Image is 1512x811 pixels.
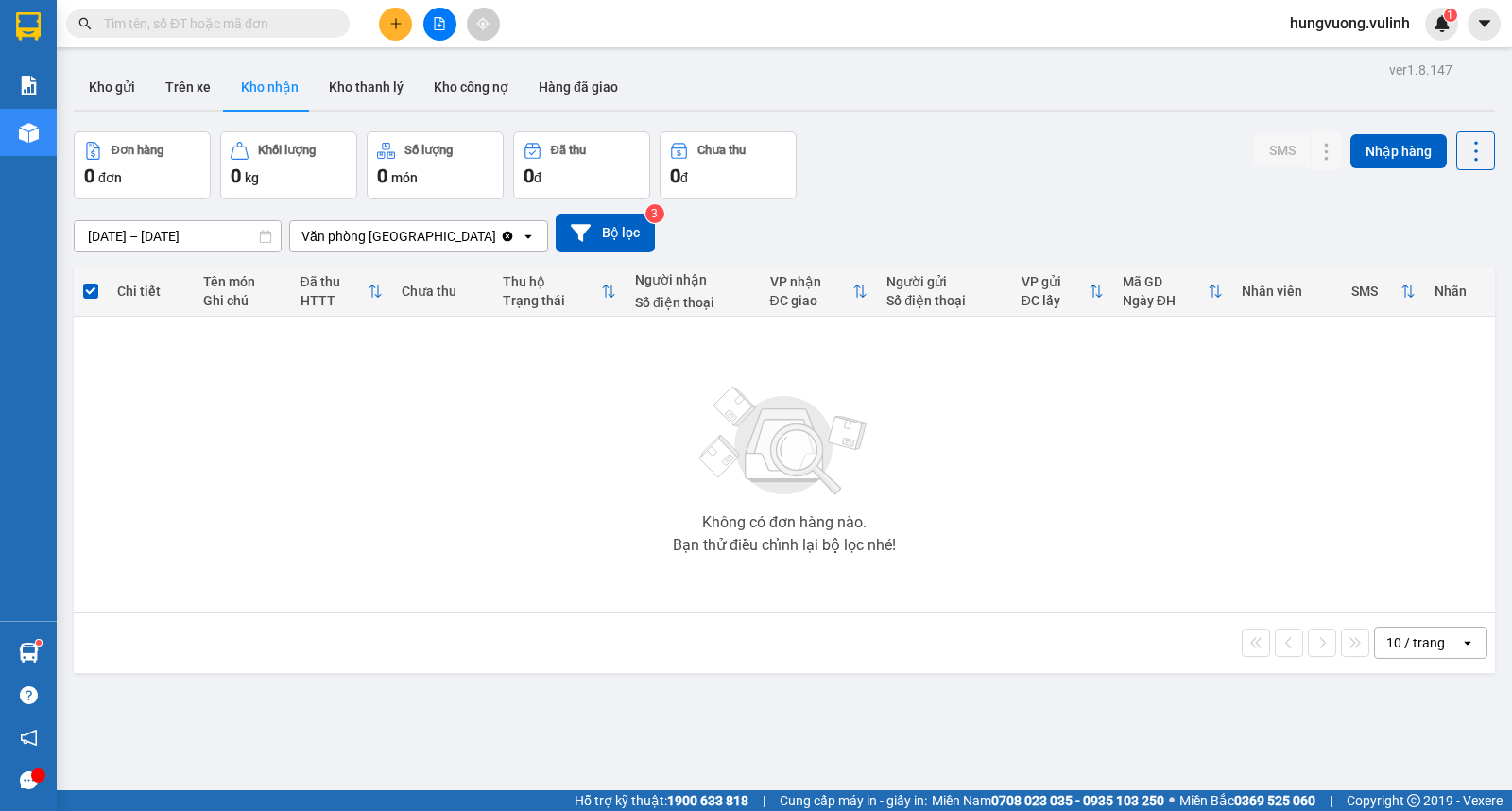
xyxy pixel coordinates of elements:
[670,164,680,187] span: 0
[467,8,500,41] button: aim
[763,790,765,811] span: |
[1123,274,1209,289] div: Mã GD
[503,274,601,289] div: Thu hộ
[886,274,1003,289] div: Người gửi
[1389,60,1452,80] div: ver 1.8.147
[932,790,1164,811] span: Miền Nam
[301,227,496,246] div: Văn phòng [GEOGRAPHIC_DATA]
[258,144,316,157] div: Khối lượng
[1254,133,1311,167] button: SMS
[667,793,748,808] strong: 1900 633 818
[991,793,1164,808] strong: 0708 023 035 - 0935 103 250
[476,17,490,30] span: aim
[503,293,601,308] div: Trạng thái
[524,164,534,187] span: 0
[1351,284,1400,299] div: SMS
[680,170,688,185] span: đ
[402,284,484,299] div: Chưa thu
[524,64,633,110] button: Hàng đã giao
[493,267,626,317] th: Toggle SortBy
[1435,284,1486,299] div: Nhãn
[770,293,853,308] div: ĐC giao
[575,790,748,811] span: Hỗ trợ kỹ thuật:
[112,144,163,157] div: Đơn hàng
[1275,11,1425,35] span: hungvuong.vulinh
[377,164,387,187] span: 0
[220,131,357,199] button: Khối lượng0kg
[150,64,226,110] button: Trên xe
[1444,9,1457,22] sup: 1
[1123,293,1209,308] div: Ngày ĐH
[551,144,586,157] div: Đã thu
[1242,284,1332,299] div: Nhân viên
[660,131,797,199] button: Chưa thu0đ
[423,8,456,41] button: file-add
[20,686,38,704] span: question-circle
[690,375,879,508] img: svg+xml;base64,PHN2ZyBjbGFzcz0ibGlzdC1wbHVnX19zdmciIHhtbG5zPSJodHRwOi8vd3d3LnczLm9yZy8yMDAwL3N2Zy...
[1460,635,1475,650] svg: open
[556,214,655,252] button: Bộ lọc
[301,293,368,308] div: HTTT
[391,170,418,185] span: món
[1468,8,1501,41] button: caret-down
[74,131,211,199] button: Đơn hàng0đơn
[98,170,122,185] span: đơn
[379,8,412,41] button: plus
[245,170,259,185] span: kg
[291,267,392,317] th: Toggle SortBy
[635,295,751,310] div: Số điện thoại
[1179,790,1315,811] span: Miền Bắc
[203,274,282,289] div: Tên món
[75,221,281,251] input: Select a date range.
[78,17,92,30] span: search
[84,164,94,187] span: 0
[104,13,327,34] input: Tìm tên, số ĐT hoặc mã đơn
[433,17,446,30] span: file-add
[1330,790,1332,811] span: |
[1350,134,1447,168] button: Nhập hàng
[19,643,39,663] img: warehouse-icon
[886,293,1003,308] div: Số điện thoại
[498,227,500,246] input: Selected Văn phòng Kiên Giang.
[1113,267,1233,317] th: Toggle SortBy
[770,274,853,289] div: VP nhận
[702,515,867,530] div: Không có đơn hàng nào.
[673,538,896,553] div: Bạn thử điều chỉnh lại bộ lọc nhé!
[20,729,38,747] span: notification
[36,640,42,646] sup: 1
[16,12,41,41] img: logo-vxr
[1386,633,1445,652] div: 10 / trang
[19,76,39,95] img: solution-icon
[761,267,878,317] th: Toggle SortBy
[697,144,746,157] div: Chưa thu
[645,204,664,223] sup: 3
[1234,793,1315,808] strong: 0369 525 060
[20,771,38,789] span: message
[314,64,419,110] button: Kho thanh lý
[404,144,453,157] div: Số lượng
[389,17,403,30] span: plus
[1342,267,1425,317] th: Toggle SortBy
[521,229,536,244] svg: open
[367,131,504,199] button: Số lượng0món
[1407,794,1420,807] span: copyright
[500,229,515,244] svg: Clear value
[1022,293,1089,308] div: ĐC lấy
[1434,15,1451,32] img: icon-new-feature
[1012,267,1113,317] th: Toggle SortBy
[1169,797,1175,804] span: ⚪️
[780,790,927,811] span: Cung cấp máy in - giấy in:
[226,64,314,110] button: Kho nhận
[19,123,39,143] img: warehouse-icon
[1447,9,1453,22] span: 1
[301,274,368,289] div: Đã thu
[419,64,524,110] button: Kho công nợ
[1476,15,1493,32] span: caret-down
[117,284,184,299] div: Chi tiết
[203,293,282,308] div: Ghi chú
[635,272,751,287] div: Người nhận
[534,170,541,185] span: đ
[1022,274,1089,289] div: VP gửi
[231,164,241,187] span: 0
[513,131,650,199] button: Đã thu0đ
